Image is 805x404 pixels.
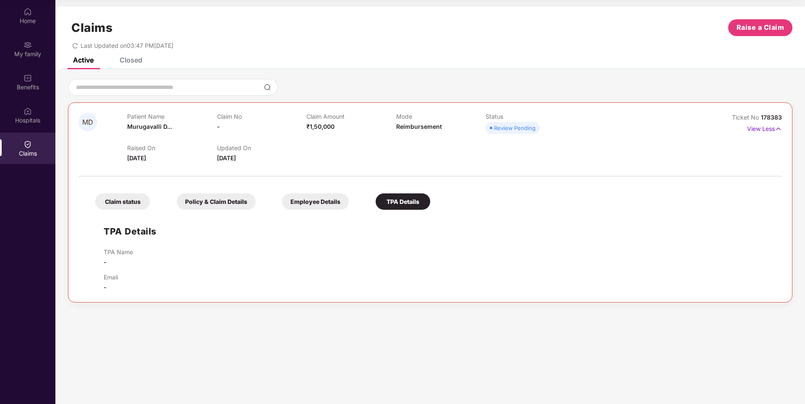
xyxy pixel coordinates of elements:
p: Patient Name [127,113,217,120]
span: - [104,284,107,291]
span: Raise a Claim [737,22,784,33]
p: Raised On [127,144,217,151]
div: Active [73,56,94,64]
div: TPA Details [376,193,430,210]
span: Last Updated on 03:47 PM[DATE] [81,42,173,49]
img: svg+xml;base64,PHN2ZyB4bWxucz0iaHR0cDovL3d3dy53My5vcmcvMjAwMC9zdmciIHdpZHRoPSIxNyIgaGVpZ2h0PSIxNy... [775,124,782,133]
span: Ticket No [732,114,761,121]
span: - [217,123,220,130]
img: svg+xml;base64,PHN2ZyBpZD0iSG9zcGl0YWxzIiB4bWxucz0iaHR0cDovL3d3dy53My5vcmcvMjAwMC9zdmciIHdpZHRoPS... [24,107,32,115]
span: Reimbursement [396,123,442,130]
button: Raise a Claim [728,19,792,36]
span: redo [72,42,78,49]
img: svg+xml;base64,PHN2ZyBpZD0iU2VhcmNoLTMyeDMyIiB4bWxucz0iaHR0cDovL3d3dy53My5vcmcvMjAwMC9zdmciIHdpZH... [264,84,271,91]
div: Employee Details [282,193,349,210]
p: Status [486,113,575,120]
p: View Less [747,122,782,133]
img: svg+xml;base64,PHN2ZyBpZD0iQmVuZWZpdHMiIHhtbG5zPSJodHRwOi8vd3d3LnczLm9yZy8yMDAwL3N2ZyIgd2lkdGg9Ij... [24,74,32,82]
span: [DATE] [127,154,146,162]
div: Closed [120,56,142,64]
span: ₹1,50,000 [306,123,335,130]
span: 178383 [761,114,782,121]
div: Review Pending [494,124,536,132]
p: Claim Amount [306,113,396,120]
p: Claim No [217,113,306,120]
img: svg+xml;base64,PHN2ZyBpZD0iQ2xhaW0iIHhtbG5zPSJodHRwOi8vd3d3LnczLm9yZy8yMDAwL3N2ZyIgd2lkdGg9IjIwIi... [24,140,32,149]
p: Email [104,274,118,281]
span: [DATE] [217,154,236,162]
img: svg+xml;base64,PHN2ZyB3aWR0aD0iMjAiIGhlaWdodD0iMjAiIHZpZXdCb3g9IjAgMCAyMCAyMCIgZmlsbD0ibm9uZSIgeG... [24,41,32,49]
div: Policy & Claim Details [177,193,256,210]
div: Claim status [95,193,150,210]
h1: TPA Details [104,224,157,238]
img: svg+xml;base64,PHN2ZyBpZD0iSG9tZSIgeG1sbnM9Imh0dHA6Ly93d3cudzMub3JnLzIwMDAvc3ZnIiB3aWR0aD0iMjAiIG... [24,8,32,16]
span: Murugavalli D... [127,123,172,130]
h1: Claims [71,21,112,35]
span: - [104,258,107,266]
p: TPA Name [104,248,133,255]
p: Updated On [217,144,306,151]
p: Mode [396,113,486,120]
span: MD [82,119,93,126]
